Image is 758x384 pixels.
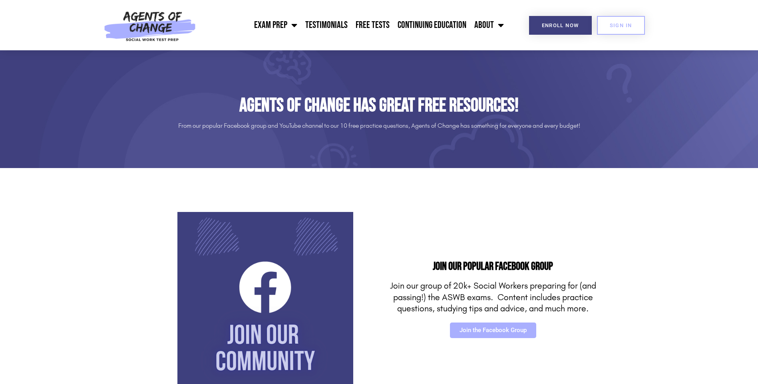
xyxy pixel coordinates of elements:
[450,323,536,338] a: Join the Facebook Group
[301,15,352,35] a: Testimonials
[529,16,592,35] a: Enroll Now
[470,15,508,35] a: About
[610,23,632,28] span: SIGN IN
[352,15,394,35] a: Free Tests
[155,119,603,132] p: From our popular Facebook group and YouTube channel to our 10 free practice questions, Agents of ...
[542,23,579,28] span: Enroll Now
[200,15,508,35] nav: Menu
[460,327,527,333] span: Join the Facebook Group
[155,94,603,117] h2: Agents of Change Has Great Free Resources!
[383,280,603,315] p: Join our group of 20k+ Social Workers preparing for (and passing!) the ASWB exams. Content includ...
[394,15,470,35] a: Continuing Education
[383,261,603,272] h2: Join Our Popular Facebook Group
[250,15,301,35] a: Exam Prep
[597,16,645,35] a: SIGN IN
